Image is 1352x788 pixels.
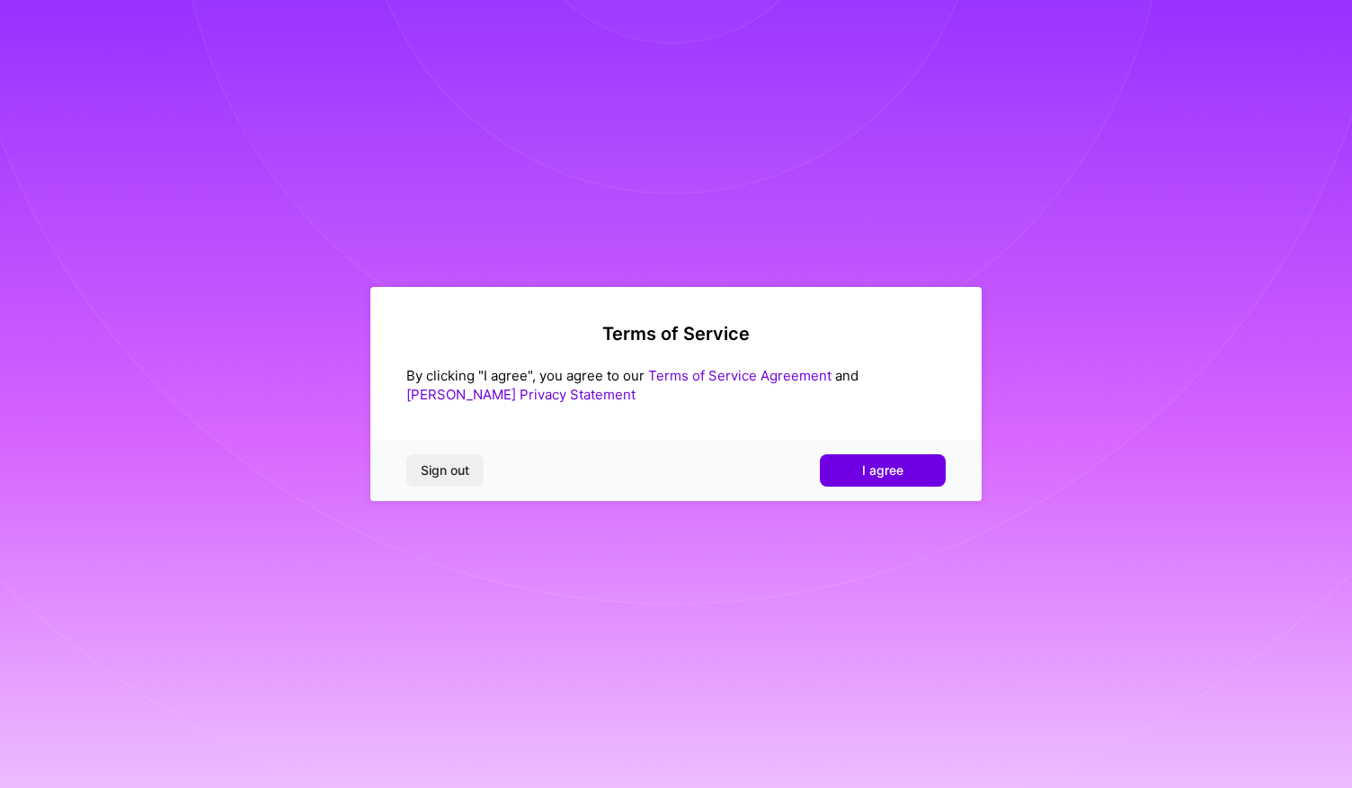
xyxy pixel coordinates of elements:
span: I agree [862,461,903,479]
span: Sign out [421,461,469,479]
div: By clicking "I agree", you agree to our and [406,366,946,404]
button: I agree [820,454,946,487]
button: Sign out [406,454,484,487]
h2: Terms of Service [406,323,946,345]
a: Terms of Service Agreement [648,367,832,384]
a: [PERSON_NAME] Privacy Statement [406,386,636,403]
